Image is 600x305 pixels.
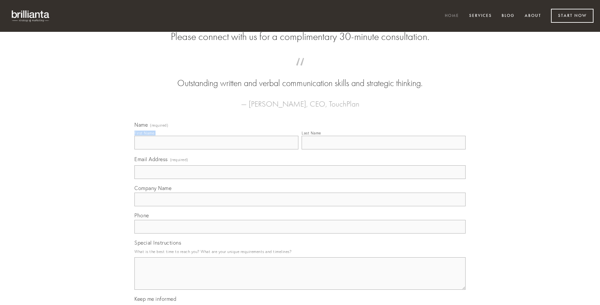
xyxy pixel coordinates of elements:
[6,6,55,25] img: brillianta - research, strategy, marketing
[134,156,168,162] span: Email Address
[145,64,455,90] blockquote: Outstanding written and verbal communication skills and strategic thinking.
[302,131,321,135] div: Last Name
[134,31,466,43] h2: Please connect with us for a complimentary 30-minute consultation.
[134,247,466,256] p: What is the best time to reach you? What are your unique requirements and timelines?
[134,296,176,302] span: Keep me informed
[134,239,181,246] span: Special Instructions
[170,155,188,164] span: (required)
[134,131,154,135] div: First Name
[150,123,168,127] span: (required)
[145,90,455,110] figcaption: — [PERSON_NAME], CEO, TouchPlan
[520,11,545,21] a: About
[134,212,149,219] span: Phone
[441,11,463,21] a: Home
[465,11,496,21] a: Services
[551,9,594,23] a: Start Now
[145,64,455,77] span: “
[497,11,519,21] a: Blog
[134,185,171,191] span: Company Name
[134,121,148,128] span: Name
